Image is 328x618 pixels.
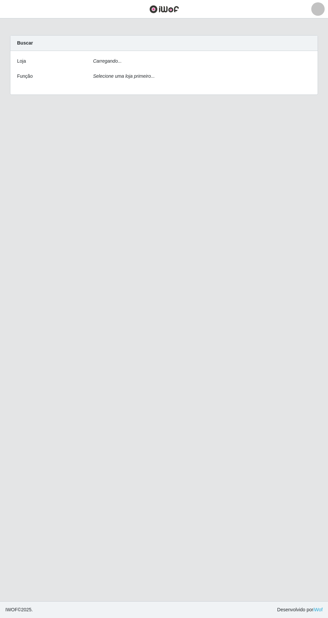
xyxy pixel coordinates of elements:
[17,58,26,65] label: Loja
[17,40,33,46] strong: Buscar
[17,73,33,80] label: Função
[149,5,179,13] img: CoreUI Logo
[93,73,155,79] i: Selecione uma loja primeiro...
[5,607,18,612] span: IWOF
[5,606,33,613] span: © 2025 .
[277,606,323,613] span: Desenvolvido por
[313,607,323,612] a: iWof
[93,58,122,64] i: Carregando...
